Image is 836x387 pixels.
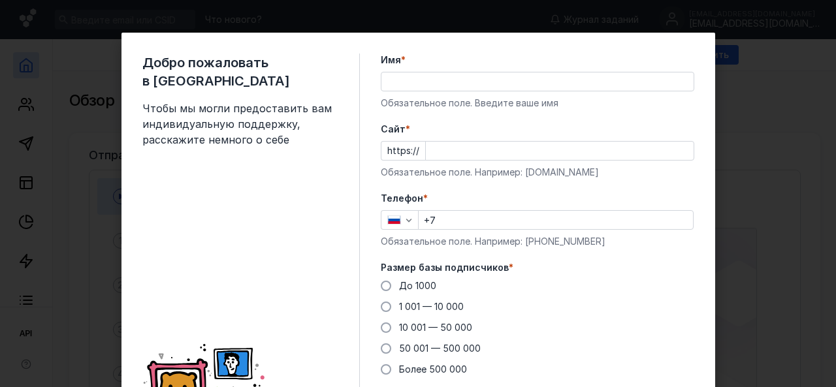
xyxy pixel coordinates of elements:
span: Более 500 000 [399,364,467,375]
span: Cайт [381,123,406,136]
span: До 1000 [399,280,436,291]
div: Обязательное поле. Например: [DOMAIN_NAME] [381,166,694,179]
span: 10 001 — 50 000 [399,322,472,333]
span: Телефон [381,192,423,205]
div: Обязательное поле. Например: [PHONE_NUMBER] [381,235,694,248]
span: Имя [381,54,401,67]
span: Размер базы подписчиков [381,261,509,274]
span: Добро пожаловать в [GEOGRAPHIC_DATA] [142,54,338,90]
span: Чтобы мы могли предоставить вам индивидуальную поддержку, расскажите немного о себе [142,101,338,147]
div: Обязательное поле. Введите ваше имя [381,97,694,110]
span: 50 001 — 500 000 [399,343,481,354]
span: 1 001 — 10 000 [399,301,464,312]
